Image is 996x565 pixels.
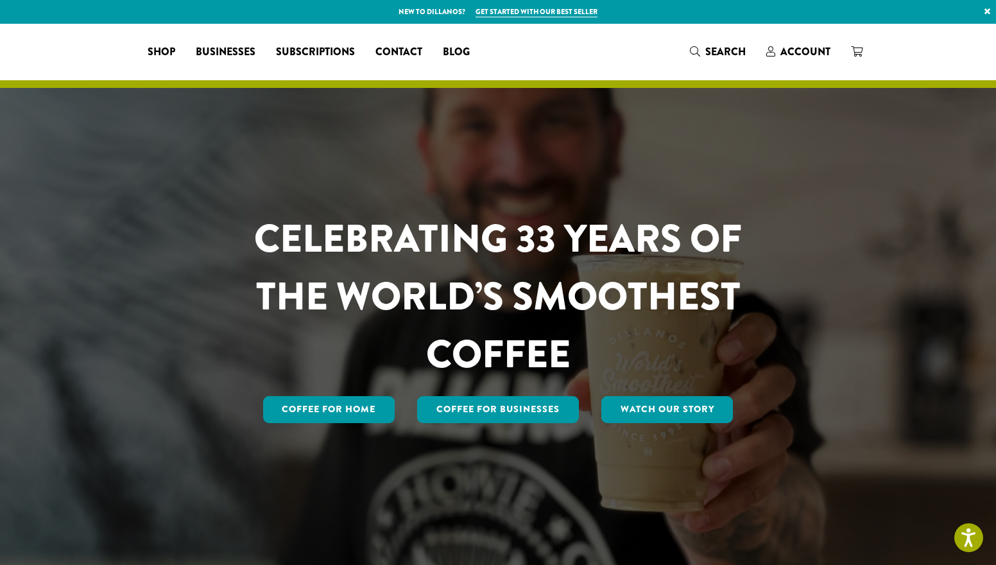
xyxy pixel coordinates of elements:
[705,44,746,59] span: Search
[216,210,780,383] h1: CELEBRATING 33 YEARS OF THE WORLD’S SMOOTHEST COFFEE
[263,396,395,423] a: Coffee for Home
[196,44,255,60] span: Businesses
[148,44,175,60] span: Shop
[680,41,756,62] a: Search
[137,42,185,62] a: Shop
[780,44,830,59] span: Account
[476,6,597,17] a: Get started with our best seller
[276,44,355,60] span: Subscriptions
[375,44,422,60] span: Contact
[601,396,734,423] a: Watch Our Story
[417,396,579,423] a: Coffee For Businesses
[443,44,470,60] span: Blog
